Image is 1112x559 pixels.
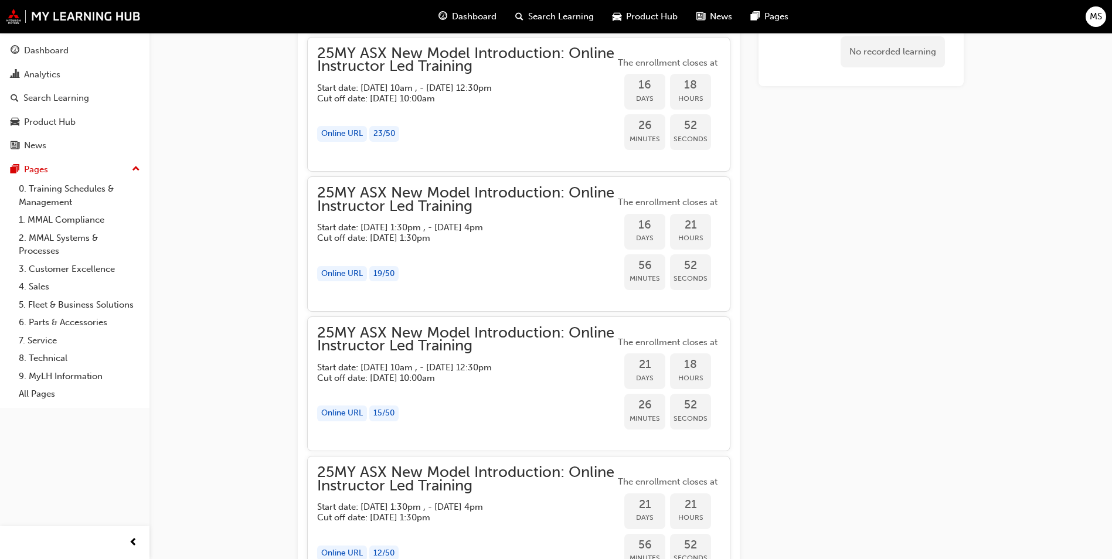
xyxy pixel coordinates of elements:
[14,211,145,229] a: 1. MMAL Compliance
[613,9,621,24] span: car-icon
[710,10,732,23] span: News
[624,119,665,132] span: 26
[14,296,145,314] a: 5. Fleet & Business Solutions
[624,398,665,412] span: 26
[515,9,523,24] span: search-icon
[670,231,711,245] span: Hours
[5,38,145,159] button: DashboardAnalyticsSearch LearningProduct HubNews
[742,5,798,29] a: pages-iconPages
[11,46,19,56] span: guage-icon
[670,511,711,524] span: Hours
[670,398,711,412] span: 52
[615,475,720,489] span: The enrollment closes at
[129,536,138,550] span: prev-icon
[317,466,615,492] span: 25MY ASX New Model Introduction: Online Instructor Led Training
[24,115,76,129] div: Product Hub
[670,79,711,92] span: 18
[14,229,145,260] a: 2. MMAL Systems & Processes
[14,260,145,278] a: 3. Customer Excellence
[369,266,399,282] div: 19 / 50
[670,412,711,425] span: Seconds
[11,117,19,128] span: car-icon
[317,362,596,373] h5: Start date: [DATE] 10am , - [DATE] 12:30pm
[670,92,711,105] span: Hours
[317,186,720,302] button: 25MY ASX New Model Introduction: Online Instructor Led TrainingStart date: [DATE] 1:30pm , - [DAT...
[764,10,788,23] span: Pages
[5,135,145,156] a: News
[317,93,596,104] h5: Cut off date: [DATE] 10:00am
[603,5,687,29] a: car-iconProduct Hub
[624,231,665,245] span: Days
[624,132,665,146] span: Minutes
[751,9,760,24] span: pages-icon
[624,79,665,92] span: 16
[670,272,711,285] span: Seconds
[317,405,367,421] div: Online URL
[1086,6,1106,27] button: MS
[317,326,615,353] span: 25MY ASX New Model Introduction: Online Instructor Led Training
[317,222,596,233] h5: Start date: [DATE] 1:30pm , - [DATE] 4pm
[528,10,594,23] span: Search Learning
[23,91,89,105] div: Search Learning
[615,196,720,209] span: The enrollment closes at
[6,9,141,24] img: mmal
[624,219,665,232] span: 16
[624,371,665,385] span: Days
[624,259,665,272] span: 56
[841,36,945,67] div: No recorded learning
[11,141,19,151] span: news-icon
[24,139,46,152] div: News
[670,498,711,512] span: 21
[14,313,145,332] a: 6. Parts & Accessories
[687,5,742,29] a: news-iconNews
[670,132,711,146] span: Seconds
[670,219,711,232] span: 21
[14,180,145,211] a: 0. Training Schedules & Management
[317,373,596,383] h5: Cut off date: [DATE] 10:00am
[317,326,720,442] button: 25MY ASX New Model Introduction: Online Instructor Led TrainingStart date: [DATE] 10am , - [DATE]...
[5,159,145,180] button: Pages
[14,278,145,296] a: 4. Sales
[438,9,447,24] span: guage-icon
[696,9,705,24] span: news-icon
[24,44,69,57] div: Dashboard
[624,412,665,425] span: Minutes
[132,162,140,177] span: up-icon
[624,92,665,105] span: Days
[670,538,711,552] span: 52
[14,385,145,403] a: All Pages
[615,56,720,70] span: The enrollment closes at
[11,70,19,80] span: chart-icon
[5,111,145,133] a: Product Hub
[624,272,665,285] span: Minutes
[11,165,19,175] span: pages-icon
[317,47,615,73] span: 25MY ASX New Model Introduction: Online Instructor Led Training
[24,68,60,81] div: Analytics
[5,87,145,109] a: Search Learning
[626,10,678,23] span: Product Hub
[429,5,506,29] a: guage-iconDashboard
[670,358,711,371] span: 18
[317,512,596,523] h5: Cut off date: [DATE] 1:30pm
[11,93,19,104] span: search-icon
[624,538,665,552] span: 56
[317,266,367,282] div: Online URL
[317,186,615,213] span: 25MY ASX New Model Introduction: Online Instructor Led Training
[624,511,665,524] span: Days
[317,233,596,243] h5: Cut off date: [DATE] 1:30pm
[670,259,711,272] span: 52
[670,119,711,132] span: 52
[452,10,497,23] span: Dashboard
[14,367,145,386] a: 9. MyLH Information
[1090,10,1102,23] span: MS
[369,126,399,142] div: 23 / 50
[317,47,720,162] button: 25MY ASX New Model Introduction: Online Instructor Led TrainingStart date: [DATE] 10am , - [DATE]...
[24,163,48,176] div: Pages
[506,5,603,29] a: search-iconSearch Learning
[670,371,711,385] span: Hours
[369,405,399,421] div: 15 / 50
[317,83,596,93] h5: Start date: [DATE] 10am , - [DATE] 12:30pm
[624,498,665,512] span: 21
[624,358,665,371] span: 21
